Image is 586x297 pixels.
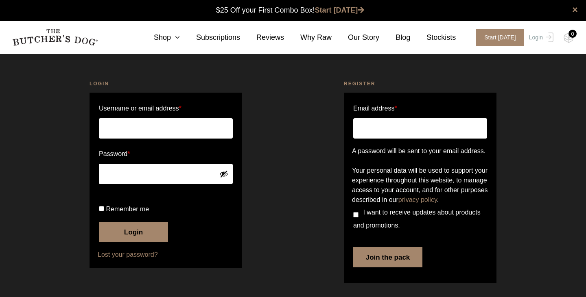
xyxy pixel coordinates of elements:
input: I want to receive updates about products and promotions. [353,212,359,217]
a: Shop [138,32,180,43]
img: TBD_Cart-Empty.png [564,33,574,43]
span: I want to receive updates about products and promotions. [353,209,481,229]
a: close [572,5,578,15]
a: Subscriptions [180,32,240,43]
a: Lost your password? [98,250,234,260]
a: Start [DATE] [468,29,527,46]
a: Start [DATE] [315,6,365,14]
button: Login [99,222,168,242]
a: Our Story [332,32,379,43]
p: A password will be sent to your email address. [352,146,488,156]
a: Why Raw [284,32,332,43]
label: Username or email address [99,102,233,115]
span: Start [DATE] [476,29,524,46]
h2: Login [90,80,242,88]
p: Your personal data will be used to support your experience throughout this website, to manage acc... [352,166,488,205]
div: 0 [569,30,577,38]
span: Remember me [106,206,149,212]
a: Blog [379,32,410,43]
input: Remember me [99,206,104,211]
a: Reviews [240,32,284,43]
button: Show password [219,169,228,178]
a: privacy policy [398,196,437,203]
a: Stockists [410,32,456,43]
a: Login [527,29,553,46]
label: Email address [353,102,397,115]
label: Password [99,147,233,160]
button: Join the pack [353,247,422,267]
h2: Register [344,80,496,88]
